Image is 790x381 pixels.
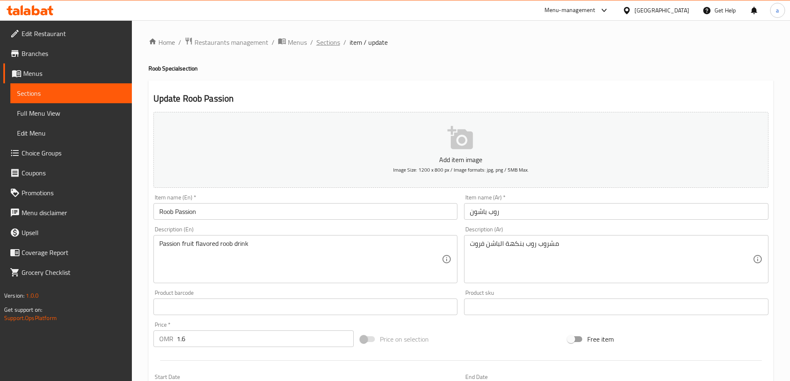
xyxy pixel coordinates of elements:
li: / [343,37,346,47]
nav: breadcrumb [148,37,773,48]
button: Add item imageImage Size: 1200 x 800 px / Image formats: jpg, png / 5MB Max. [153,112,768,188]
a: Full Menu View [10,103,132,123]
span: Upsell [22,228,125,238]
h2: Update Roob Passion [153,92,768,105]
a: Coverage Report [3,243,132,262]
input: Enter name En [153,203,458,220]
input: Please enter price [177,330,354,347]
div: Menu-management [544,5,596,15]
span: Grocery Checklist [22,267,125,277]
span: Menus [23,68,125,78]
a: Edit Restaurant [3,24,132,44]
span: item / update [350,37,388,47]
a: Promotions [3,183,132,203]
a: Restaurants management [185,37,268,48]
span: Coupons [22,168,125,178]
span: Coverage Report [22,248,125,257]
a: Upsell [3,223,132,243]
span: Promotions [22,188,125,198]
span: Price on selection [380,334,429,344]
a: Menu disclaimer [3,203,132,223]
a: Support.OpsPlatform [4,313,57,323]
span: Get support on: [4,304,42,315]
a: Menus [3,63,132,83]
span: Sections [17,88,125,98]
a: Sections [10,83,132,103]
span: Choice Groups [22,148,125,158]
li: / [178,37,181,47]
a: Branches [3,44,132,63]
a: Home [148,37,175,47]
textarea: Passion fruit flavored roob drink [159,240,442,279]
h4: Roob Special section [148,64,773,73]
span: Menu disclaimer [22,208,125,218]
a: Menus [278,37,307,48]
p: Add item image [166,155,756,165]
textarea: مشروب روب بنكهة الباشن فروت [470,240,753,279]
input: Please enter product barcode [153,298,458,315]
span: 1.0.0 [26,290,39,301]
span: Version: [4,290,24,301]
span: Menus [288,37,307,47]
span: Full Menu View [17,108,125,118]
p: OMR [159,334,173,344]
a: Edit Menu [10,123,132,143]
span: Free item [587,334,614,344]
div: [GEOGRAPHIC_DATA] [634,6,689,15]
input: Please enter product sku [464,298,768,315]
span: a [776,6,779,15]
a: Choice Groups [3,143,132,163]
a: Grocery Checklist [3,262,132,282]
li: / [272,37,275,47]
span: Restaurants management [194,37,268,47]
a: Coupons [3,163,132,183]
span: Edit Menu [17,128,125,138]
span: Edit Restaurant [22,29,125,39]
span: Image Size: 1200 x 800 px / Image formats: jpg, png / 5MB Max. [393,165,529,175]
a: Sections [316,37,340,47]
span: Branches [22,49,125,58]
input: Enter name Ar [464,203,768,220]
li: / [310,37,313,47]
